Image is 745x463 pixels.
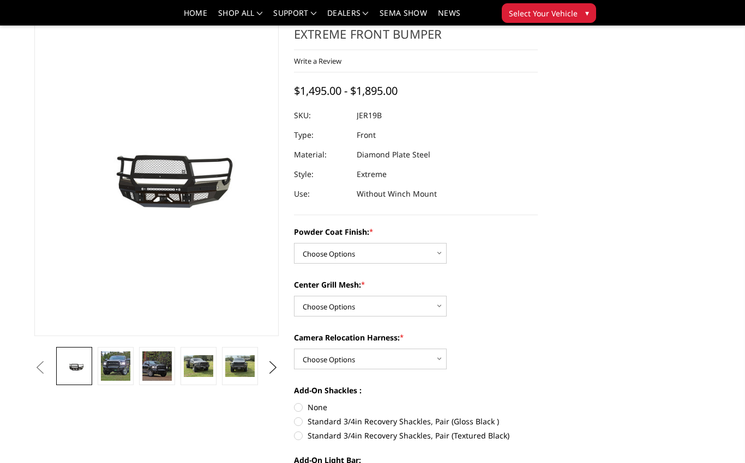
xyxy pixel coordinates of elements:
a: shop all [218,9,262,25]
a: Support [273,9,316,25]
label: None [294,401,538,413]
a: Home [184,9,207,25]
dd: Without Winch Mount [357,184,437,204]
label: Add-On Shackles : [294,385,538,396]
dt: Style: [294,165,349,184]
button: Select Your Vehicle [502,3,596,23]
a: SEMA Show [380,9,427,25]
label: Standard 3/4in Recovery Shackles, Pair (Textured Black) [294,430,538,441]
span: $1,495.00 - $1,895.00 [294,83,398,98]
h1: [DATE]-[DATE] Ram - FT Series - Extreme Front Bumper [294,9,538,50]
button: Next [265,360,281,376]
img: 2019-2026 Ram 2500-3500 - FT Series - Extreme Front Bumper [101,351,130,381]
img: 2019-2026 Ram 2500-3500 - FT Series - Extreme Front Bumper [225,355,255,377]
label: Center Grill Mesh: [294,279,538,290]
a: Dealers [327,9,369,25]
dt: Type: [294,125,349,145]
dd: Front [357,125,376,145]
img: 2019-2026 Ram 2500-3500 - FT Series - Extreme Front Bumper [184,355,213,377]
img: 2019-2026 Ram 2500-3500 - FT Series - Extreme Front Bumper [142,351,172,381]
span: Select Your Vehicle [509,8,578,19]
span: ▾ [585,7,589,19]
a: 2019-2026 Ram 2500-3500 - FT Series - Extreme Front Bumper [34,9,279,336]
dt: SKU: [294,106,349,125]
dd: Diamond Plate Steel [357,145,430,165]
dd: JER19B [357,106,382,125]
iframe: Chat Widget [690,411,745,463]
label: Standard 3/4in Recovery Shackles, Pair (Gloss Black ) [294,416,538,427]
label: Camera Relocation Harness: [294,332,538,343]
a: News [438,9,460,25]
label: Powder Coat Finish: [294,226,538,237]
a: Write a Review [294,56,341,66]
button: Previous [32,360,48,376]
dd: Extreme [357,165,387,184]
dt: Material: [294,145,349,165]
dt: Use: [294,184,349,204]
